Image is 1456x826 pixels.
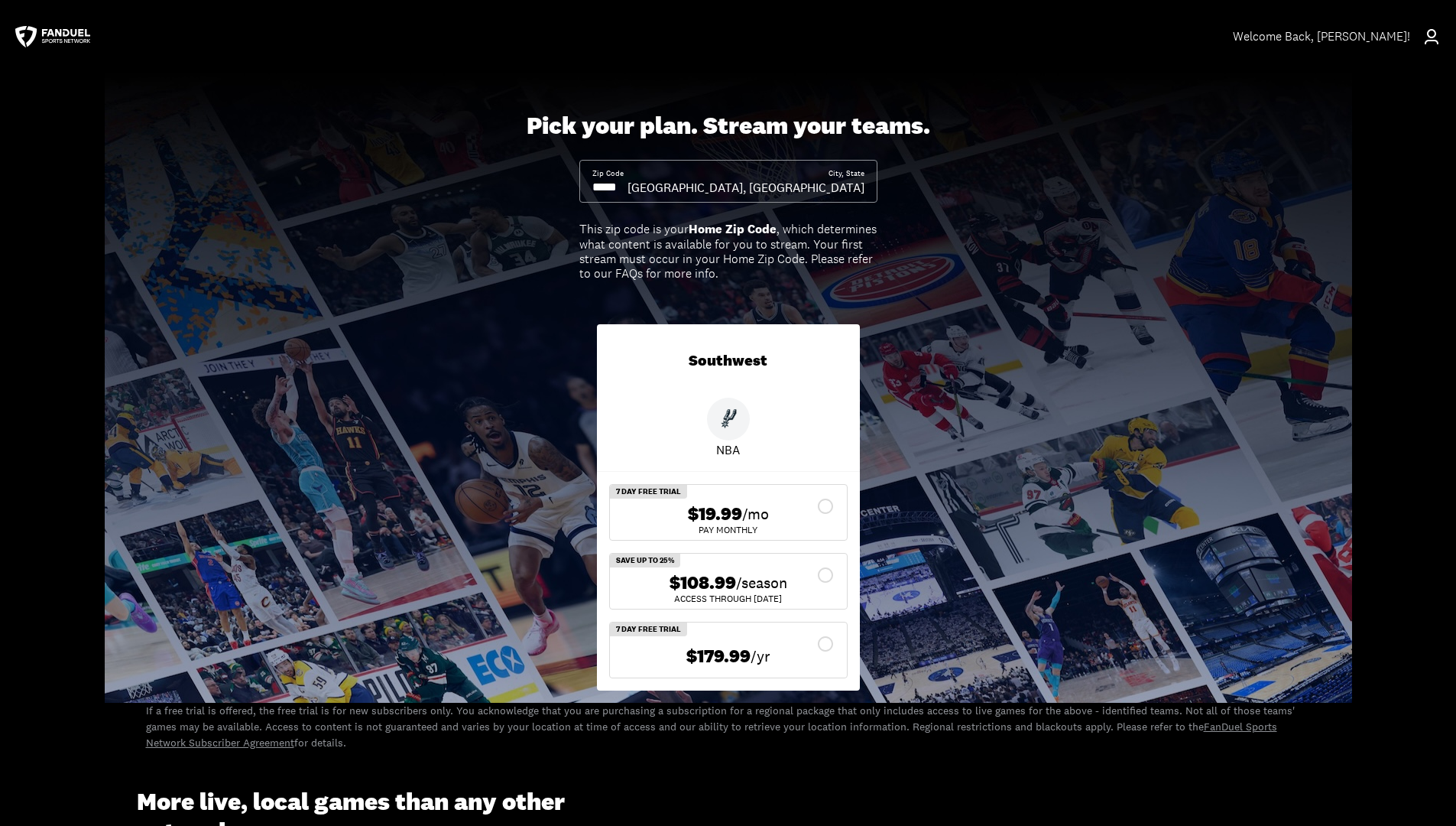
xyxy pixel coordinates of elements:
[736,572,787,593] span: /season
[592,168,624,179] div: Zip Code
[688,503,742,525] span: $19.99
[146,703,1311,751] p: If a free trial is offered, the free trial is for new subscribers only. You acknowledge that you ...
[597,324,860,398] div: Southwest
[579,222,877,281] div: This zip code is your , which determines what content is available for you to stream. Your first ...
[610,623,687,636] div: 7 Day Free Trial
[527,112,930,141] div: Pick your plan. Stream your teams.
[686,646,751,668] span: $179.99
[670,572,736,594] span: $108.99
[718,409,738,429] img: Spurs
[742,503,769,525] span: /mo
[610,485,687,499] div: 7 Day Free Trial
[751,646,770,667] span: /yr
[1233,29,1410,44] div: Welcome Back , [PERSON_NAME]!
[829,168,864,179] div: City, State
[1233,15,1441,58] a: Welcome Back, [PERSON_NAME]!
[689,221,777,237] b: Home Zip Code
[622,594,835,603] div: ACCESS THROUGH [DATE]
[627,179,864,196] div: [GEOGRAPHIC_DATA], [GEOGRAPHIC_DATA]
[622,525,835,535] div: Pay Monthly
[716,441,740,459] p: NBA
[610,554,680,567] div: SAVE UP TO 25%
